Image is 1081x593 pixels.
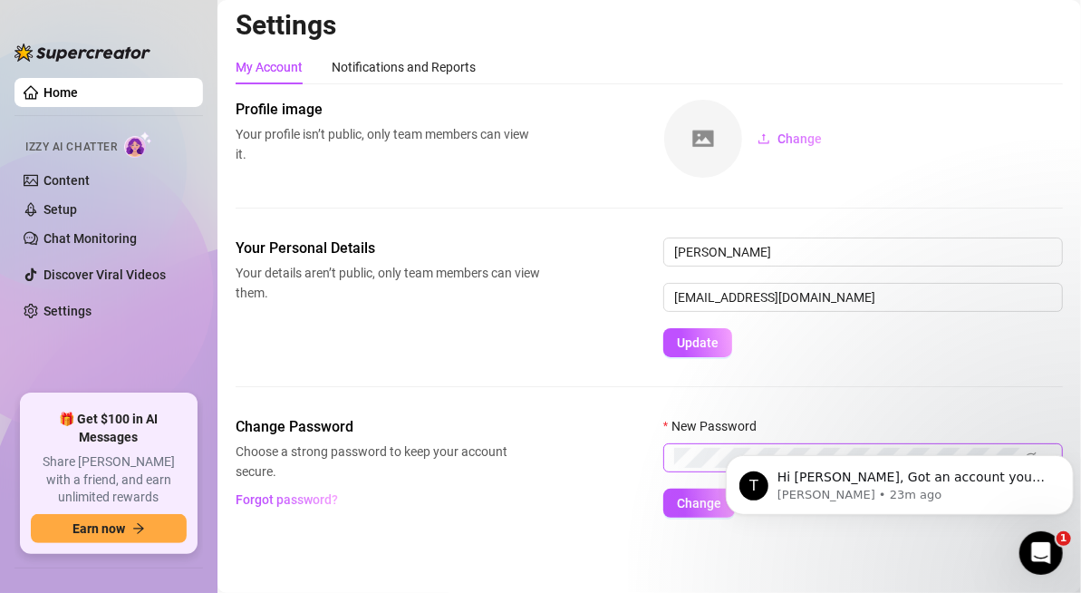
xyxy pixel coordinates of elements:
img: AI Chatter [124,131,152,158]
span: 1 [1057,531,1071,546]
span: Change Password [236,416,540,438]
span: 🎁 Get $100 in AI Messages [31,411,187,446]
span: Update [677,335,719,350]
span: Your profile isn’t public, only team members can view it. [236,124,540,164]
iframe: Intercom notifications message [719,417,1081,544]
img: logo-BBDzfeDw.svg [14,44,150,62]
button: Update [663,328,732,357]
a: Discover Viral Videos [43,267,166,282]
div: My Account [236,57,303,77]
img: square-placeholder.png [664,100,742,178]
span: Earn now [72,521,125,536]
a: Setup [43,202,77,217]
a: Home [43,85,78,100]
input: Enter name [663,238,1063,267]
input: New Password [674,448,1021,468]
span: Your details aren’t public, only team members can view them. [236,263,540,303]
h2: Settings [236,8,1063,43]
span: Your Personal Details [236,238,540,259]
span: upload [758,132,770,145]
a: Settings [43,304,92,318]
button: Forgot password? [236,485,339,514]
span: Izzy AI Chatter [25,139,117,156]
span: Change [777,131,822,146]
label: New Password [663,416,768,436]
input: Enter new email [663,283,1063,312]
div: Notifications and Reports [332,57,476,77]
span: Forgot password? [236,492,339,507]
button: Change [663,489,735,518]
span: arrow-right [132,522,145,535]
span: Change [677,496,721,510]
button: Earn nowarrow-right [31,514,187,543]
span: Choose a strong password to keep your account secure. [236,442,540,481]
span: Share [PERSON_NAME] with a friend, and earn unlimited rewards [31,453,187,507]
iframe: Intercom live chat [1019,531,1063,575]
span: Profile image [236,99,540,121]
a: Content [43,173,90,188]
button: Change [743,124,836,153]
a: Chat Monitoring [43,231,137,246]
